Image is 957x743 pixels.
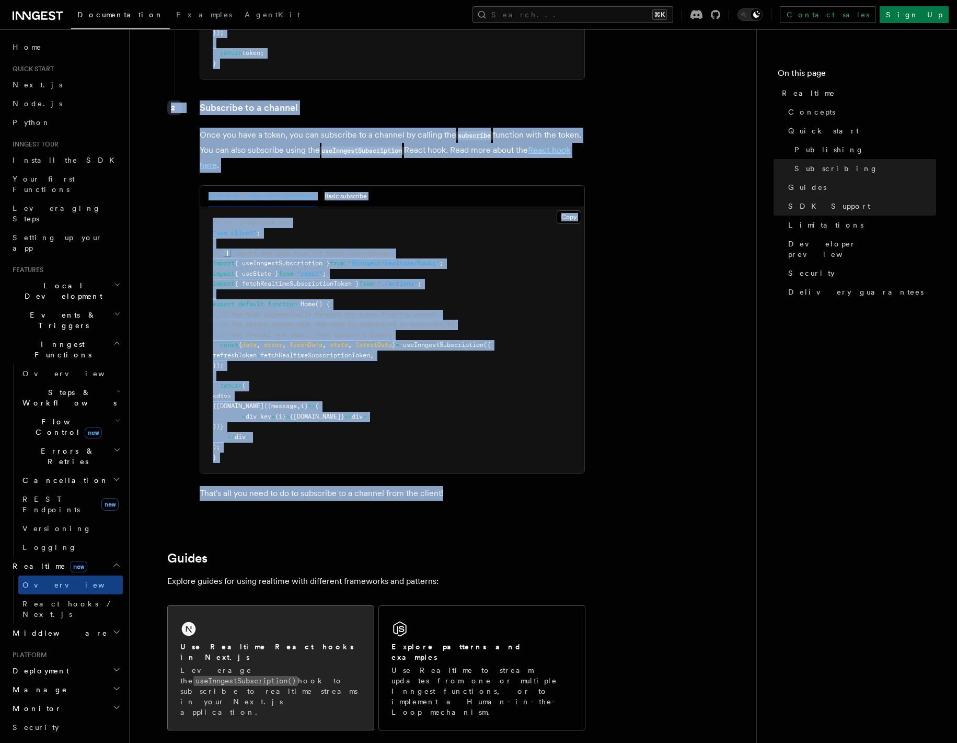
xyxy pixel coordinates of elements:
[13,42,42,52] span: Home
[180,665,361,717] p: Leverage the hook to subscribe to realtime streams in your Next.js application.
[18,442,123,471] button: Errors & Retries
[77,10,164,19] span: Documentation
[8,699,123,718] button: Monitor
[220,49,242,57] span: return
[242,341,257,348] span: data
[13,99,62,108] span: Node.js
[355,341,392,348] span: latestData
[8,576,123,624] div: Realtimenew
[18,364,123,383] a: Overview
[227,392,231,400] span: >
[456,131,493,140] code: subscribe
[209,186,316,207] button: React hook - useInngestSubscription()
[8,561,87,571] span: Realtime
[213,300,235,308] span: export
[242,49,264,57] span: token;
[213,29,224,36] span: });
[784,178,936,197] a: Guides
[213,229,257,237] span: "use client"
[377,280,418,287] span: "./actions"
[22,369,130,378] span: Overview
[167,100,182,115] div: 2
[784,103,936,121] a: Concepts
[235,280,359,287] span: { fetchRealtimeSubscriptionToken }
[290,413,344,420] span: {[DOMAIN_NAME]}
[13,175,75,194] span: Your first Functions
[238,3,306,28] a: AgentKit
[238,341,242,348] span: {
[18,576,123,594] a: Overview
[315,300,330,308] span: () {
[167,605,374,730] a: Use Realtime React hooks in Next.jsLeverage theuseInngestSubscription()hook to subscribe to realt...
[235,260,330,267] span: { useInngestSubscription }
[18,446,113,467] span: Errors & Retries
[13,81,62,89] span: Next.js
[200,100,585,115] p: Subscribe to a channel
[13,118,51,127] span: Python
[8,680,123,699] button: Manage
[213,423,224,430] span: ))}
[784,121,936,140] a: Quick start
[794,144,864,155] span: Publishing
[238,300,264,308] span: default
[301,402,308,410] span: i)
[213,60,216,67] span: }
[788,182,826,193] span: Guides
[290,341,322,348] span: freshData
[260,352,370,359] span: fetchRealtimeSubscriptionToken
[200,128,585,173] p: Once you have a token, you can subscribe to a channel by calling the function with the token. You...
[213,280,235,287] span: import
[22,600,115,618] span: React hooks / Next.js
[213,250,393,257] span: // ℹ️ Import the hook from the hooks sub-package:
[8,651,47,659] span: Platform
[737,8,763,21] button: Toggle dark mode
[8,38,123,57] a: Home
[8,199,123,228] a: Leveraging Steps
[18,383,123,412] button: Steps & Workflows
[8,339,113,360] span: Inngest Functions
[275,413,286,420] span: {i}
[220,382,242,389] span: return
[794,163,878,174] span: Subscribing
[378,605,585,730] a: Explore patterns and examplesUse Realtime to stream updates from one or multiple Inngest function...
[352,413,363,420] span: div
[8,94,123,113] a: Node.js
[22,543,77,551] span: Logging
[330,260,344,267] span: from
[213,454,216,461] span: }
[8,170,123,199] a: Your first Functions
[348,260,440,267] span: "@inngest/realtime/hooks"
[8,703,62,714] span: Monitor
[301,300,315,308] span: Home
[392,341,396,348] span: }
[8,113,123,132] a: Python
[330,341,348,348] span: state
[322,270,326,277] span: ;
[18,412,123,442] button: Flow Controlnew
[13,723,59,731] span: Security
[216,392,227,400] span: div
[348,341,352,348] span: ,
[213,270,235,277] span: import
[8,266,43,274] span: Features
[788,126,859,136] span: Quick start
[418,280,421,287] span: ;
[440,260,443,267] span: ;
[788,201,870,211] span: SDK Support
[282,341,286,348] span: ,
[257,229,260,237] span: ;
[286,413,290,420] span: >
[784,197,936,216] a: SDK Support
[8,718,123,737] a: Security
[22,581,130,589] span: Overview
[320,147,404,155] code: useInngestSubscription
[880,6,949,23] a: Sign Up
[8,335,123,364] button: Inngest Functions
[8,364,123,557] div: Inngest Functions
[325,186,367,207] button: Basic subscribe
[180,641,361,662] h2: Use Realtime React hooks in Next.js
[8,557,123,576] button: Realtimenew
[483,341,491,348] span: ({
[344,413,352,420] span: </
[213,352,257,359] span: refreshToken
